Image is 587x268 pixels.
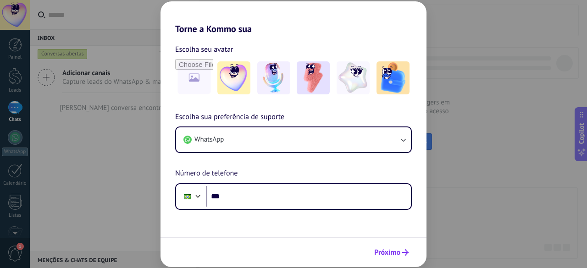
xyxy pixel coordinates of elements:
[370,245,413,260] button: Próximo
[161,1,426,34] h2: Torne a Kommo sua
[175,111,284,123] span: Escolha sua preferência de suporte
[175,44,233,55] span: Escolha seu avatar
[175,168,238,180] span: Número de telefone
[337,61,370,94] img: -4.jpeg
[257,61,290,94] img: -2.jpeg
[179,187,196,206] div: Brazil: + 55
[374,249,400,256] span: Próximo
[297,61,330,94] img: -3.jpeg
[217,61,250,94] img: -1.jpeg
[377,61,410,94] img: -5.jpeg
[176,127,411,152] button: WhatsApp
[194,135,224,144] span: WhatsApp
